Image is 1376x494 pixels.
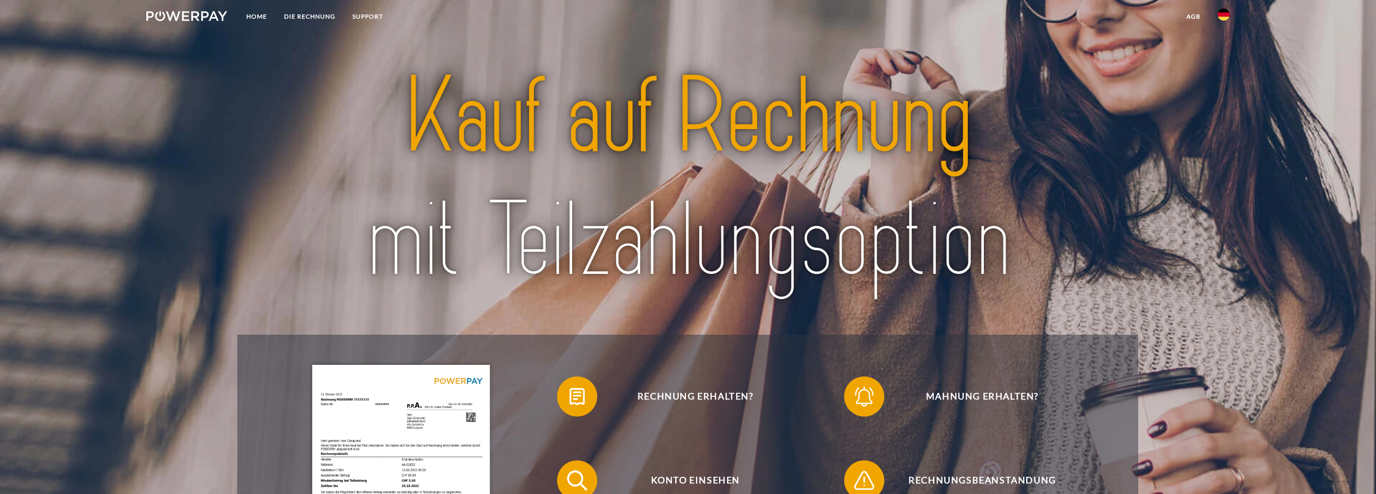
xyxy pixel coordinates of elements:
[557,376,818,417] button: Rechnung erhalten?
[565,468,590,493] img: qb_search.svg
[290,49,1086,309] img: title-powerpay_de.svg
[572,376,818,417] span: Rechnung erhalten?
[852,468,877,493] img: qb_warning.svg
[565,384,590,409] img: qb_bill.svg
[344,8,392,26] a: SUPPORT
[1218,9,1230,21] img: de
[859,376,1106,417] span: Mahnung erhalten?
[146,11,227,21] img: logo-powerpay-white.svg
[852,384,877,409] img: qb_bell.svg
[844,376,1106,417] button: Mahnung erhalten?
[238,8,276,26] a: Home
[276,8,344,26] a: DIE RECHNUNG
[1178,8,1209,26] a: agb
